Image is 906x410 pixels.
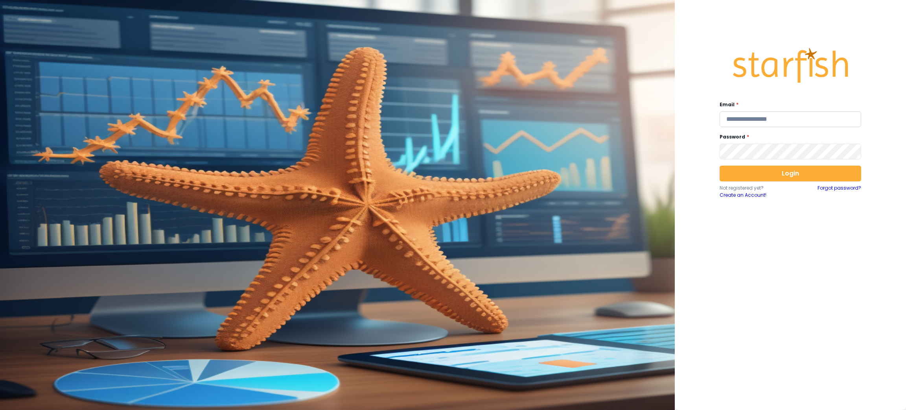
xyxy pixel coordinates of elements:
[720,166,861,181] button: Login
[720,185,790,192] p: Not registered yet?
[720,192,790,199] a: Create an Account!
[731,41,849,90] img: Logo.42cb71d561138c82c4ab.png
[720,101,856,108] label: Email
[720,133,856,140] label: Password
[818,185,861,199] a: Forgot password?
